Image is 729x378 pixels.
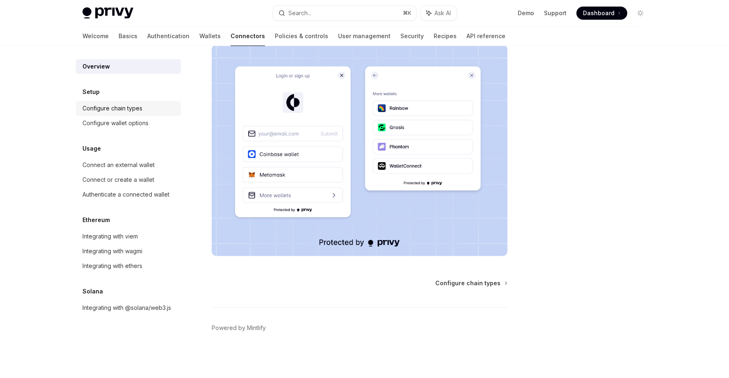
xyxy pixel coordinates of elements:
[82,286,103,296] h5: Solana
[82,261,142,271] div: Integrating with ethers
[76,300,181,315] a: Integrating with @solana/web3.js
[82,7,133,19] img: light logo
[435,279,507,287] a: Configure chain types
[76,116,181,131] a: Configure wallet options
[147,26,190,46] a: Authentication
[212,324,266,332] a: Powered by Mintlify
[76,101,181,116] a: Configure chain types
[466,26,505,46] a: API reference
[576,7,627,20] a: Dashboard
[273,6,416,21] button: Search...⌘K
[435,279,500,287] span: Configure chain types
[76,158,181,172] a: Connect an external wallet
[403,10,411,16] span: ⌘ K
[400,26,424,46] a: Security
[231,26,265,46] a: Connectors
[76,172,181,187] a: Connect or create a wallet
[82,144,101,153] h5: Usage
[82,303,171,313] div: Integrating with @solana/web3.js
[119,26,137,46] a: Basics
[82,87,100,97] h5: Setup
[544,9,567,17] a: Support
[434,9,451,17] span: Ask AI
[288,8,311,18] div: Search...
[518,9,534,17] a: Demo
[212,45,507,256] img: Connectors3
[82,246,142,256] div: Integrating with wagmi
[434,26,457,46] a: Recipes
[82,231,138,241] div: Integrating with viem
[76,59,181,74] a: Overview
[82,215,110,225] h5: Ethereum
[76,259,181,273] a: Integrating with ethers
[199,26,221,46] a: Wallets
[82,160,155,170] div: Connect an external wallet
[420,6,457,21] button: Ask AI
[82,26,109,46] a: Welcome
[82,62,110,71] div: Overview
[82,175,154,185] div: Connect or create a wallet
[82,190,169,199] div: Authenticate a connected wallet
[76,244,181,259] a: Integrating with wagmi
[634,7,647,20] button: Toggle dark mode
[76,229,181,244] a: Integrating with viem
[338,26,391,46] a: User management
[76,187,181,202] a: Authenticate a connected wallet
[82,118,149,128] div: Configure wallet options
[583,9,615,17] span: Dashboard
[275,26,328,46] a: Policies & controls
[82,103,142,113] div: Configure chain types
